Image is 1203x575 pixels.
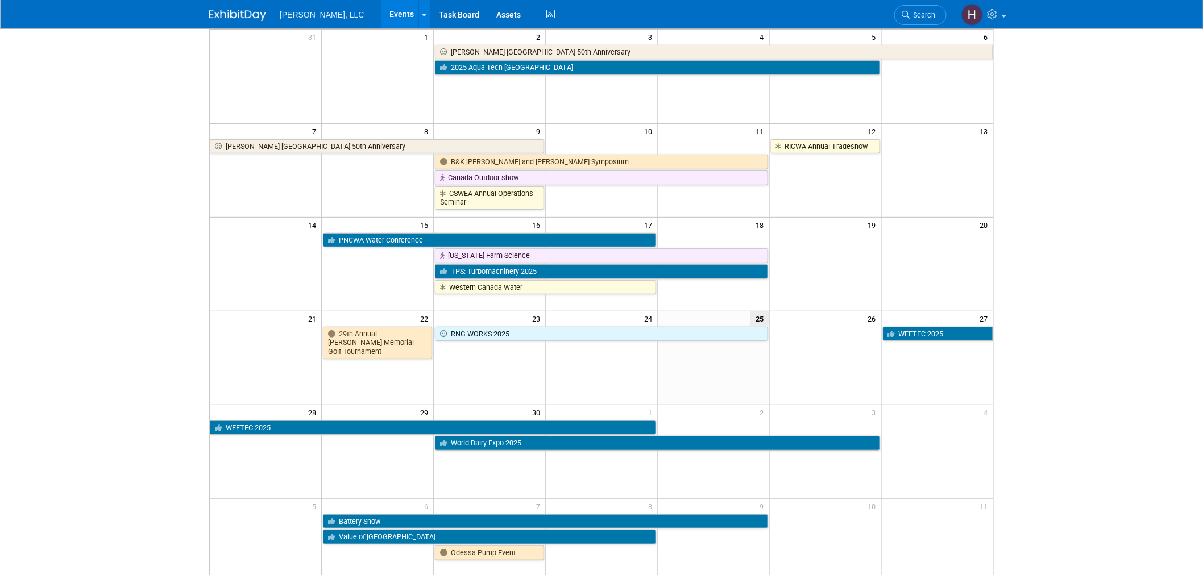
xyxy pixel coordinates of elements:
span: 16 [531,218,545,232]
span: 31 [307,30,321,44]
a: Odessa Pump Event [435,545,544,560]
a: B&K [PERSON_NAME] and [PERSON_NAME] Symposium [435,155,768,169]
a: Search [894,5,947,25]
span: 24 [643,311,657,326]
span: 7 [535,499,545,513]
span: 18 [755,218,769,232]
a: RICWA Annual Tradeshow [771,139,880,154]
span: 6 [983,30,993,44]
span: 9 [535,124,545,138]
span: 21 [307,311,321,326]
span: 7 [311,124,321,138]
span: 10 [643,124,657,138]
a: Canada Outdoor show [435,170,768,185]
span: 23 [531,311,545,326]
span: Search [910,11,936,19]
span: 11 [755,124,769,138]
a: Western Canada Water [435,280,656,295]
img: Hannah Mulholland [961,4,983,26]
span: 22 [419,311,433,326]
span: 1 [647,405,657,419]
a: PNCWA Water Conference [323,233,656,248]
span: 6 [423,499,433,513]
span: 2 [759,405,769,419]
span: 4 [759,30,769,44]
a: RNG WORKS 2025 [435,327,768,341]
span: 17 [643,218,657,232]
span: 8 [647,499,657,513]
span: 3 [871,405,881,419]
a: WEFTEC 2025 [210,420,656,435]
span: 14 [307,218,321,232]
span: 28 [307,405,321,419]
span: 8 [423,124,433,138]
span: 10 [867,499,881,513]
span: 20 [979,218,993,232]
span: 2 [535,30,545,44]
a: World Dairy Expo 2025 [435,436,880,451]
a: [PERSON_NAME] [GEOGRAPHIC_DATA] 50th Anniversary [210,139,544,154]
span: 27 [979,311,993,326]
a: [US_STATE] Farm Science [435,248,768,263]
span: 11 [979,499,993,513]
a: Value of [GEOGRAPHIC_DATA] [323,530,656,544]
span: 9 [759,499,769,513]
a: CSWEA Annual Operations Seminar [435,186,544,210]
span: [PERSON_NAME], LLC [280,10,364,19]
span: 29 [419,405,433,419]
span: 5 [311,499,321,513]
span: 1 [423,30,433,44]
span: 25 [750,311,769,326]
span: 3 [647,30,657,44]
a: WEFTEC 2025 [883,327,993,341]
span: 5 [871,30,881,44]
a: TPS: Turbomachinery 2025 [435,264,768,279]
a: Battery Show [323,514,768,529]
a: 29th Annual [PERSON_NAME] Memorial Golf Tournament [323,327,432,359]
img: ExhibitDay [209,10,266,21]
span: 13 [979,124,993,138]
span: 4 [983,405,993,419]
a: 2025 Aqua Tech [GEOGRAPHIC_DATA] [435,60,880,75]
span: 12 [867,124,881,138]
a: [PERSON_NAME] [GEOGRAPHIC_DATA] 50th Anniversary [435,45,993,60]
span: 19 [867,218,881,232]
span: 26 [867,311,881,326]
span: 15 [419,218,433,232]
span: 30 [531,405,545,419]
